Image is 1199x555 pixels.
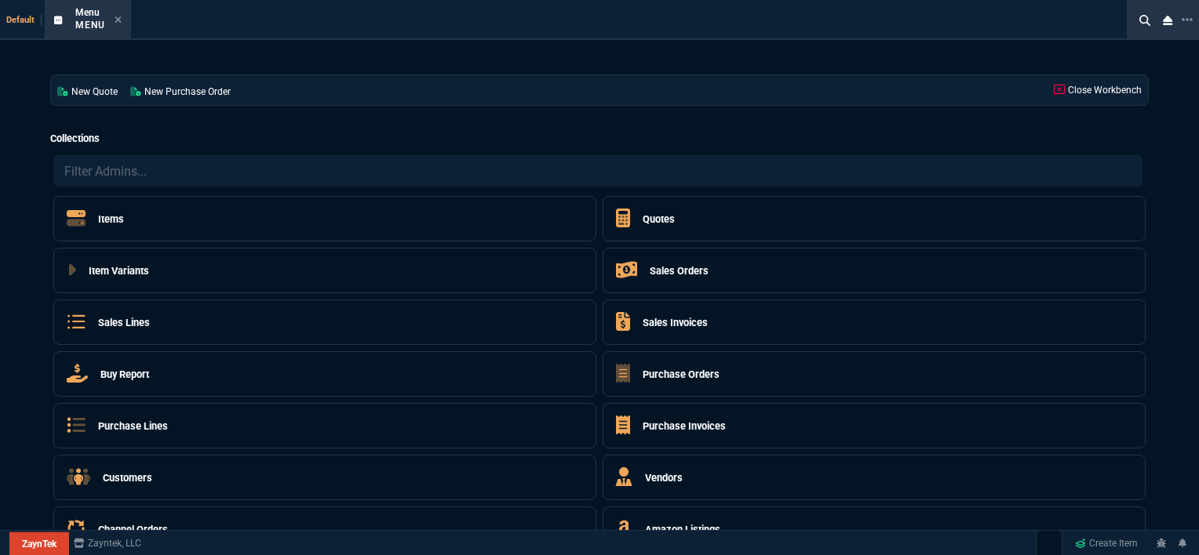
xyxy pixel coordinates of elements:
[1048,75,1148,105] a: Close Workbench
[1133,11,1157,30] nx-icon: Search
[1182,13,1193,27] nx-icon: Open New Tab
[75,7,100,18] span: Menu
[75,19,105,31] p: Menu
[643,419,726,433] h5: Purchase Invoices
[98,522,168,537] h5: Channel Orders
[51,75,124,105] a: New Quote
[69,536,146,550] a: msbcCompanyName
[89,263,149,278] h5: Item Variants
[6,15,42,25] span: Default
[643,367,720,382] h5: Purchase Orders
[103,470,152,485] h5: Customers
[650,263,709,278] h5: Sales Orders
[645,470,683,485] h5: Vendors
[98,419,168,433] h5: Purchase Lines
[115,14,122,27] nx-icon: Close Tab
[643,315,708,330] h5: Sales Invoices
[124,75,237,105] a: New Purchase Order
[643,212,675,227] h5: Quotes
[50,131,1149,146] h5: Collections
[98,315,150,330] h5: Sales Lines
[1157,11,1179,30] nx-icon: Close Workbench
[98,212,124,227] h5: Items
[645,522,720,537] h5: Amazon Listings
[100,367,149,382] h5: Buy Report
[1069,531,1144,555] a: Create Item
[53,155,1143,187] input: Filter Admins...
